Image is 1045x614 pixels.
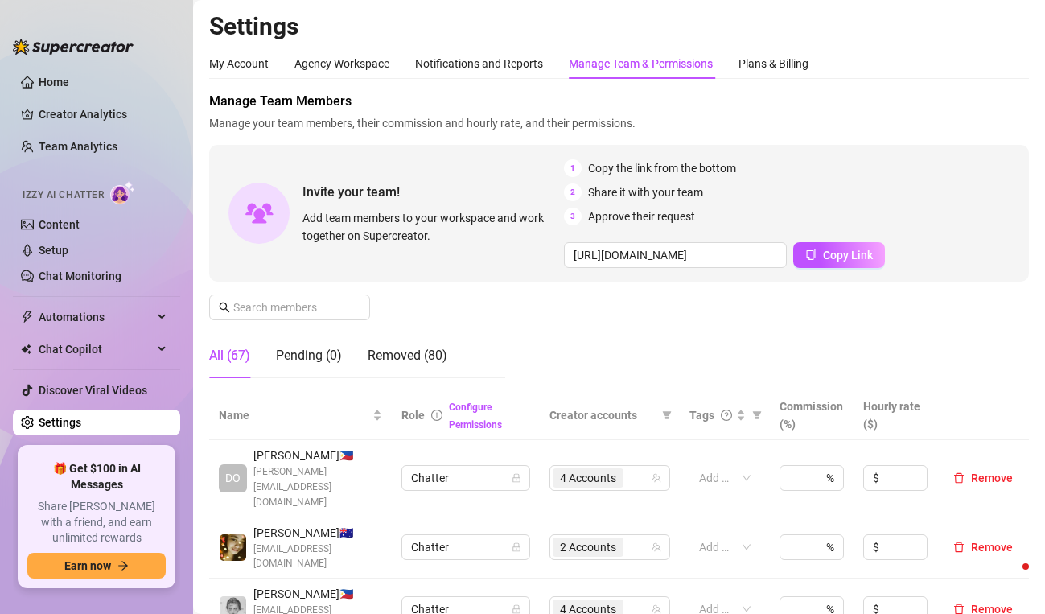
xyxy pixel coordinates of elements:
[415,55,543,72] div: Notifications and Reports
[553,538,623,557] span: 2 Accounts
[219,302,230,313] span: search
[39,76,69,89] a: Home
[990,559,1029,598] iframe: Intercom live chat
[588,159,736,177] span: Copy the link from the bottom
[253,447,382,464] span: [PERSON_NAME] 🇵🇭
[225,469,241,487] span: DO
[253,524,382,542] span: [PERSON_NAME] 🇦🇺
[652,604,661,614] span: team
[27,553,166,579] button: Earn nowarrow-right
[449,402,502,431] a: Configure Permissions
[770,391,854,440] th: Commission (%)
[411,535,520,559] span: Chatter
[721,410,732,421] span: question-circle
[652,473,661,483] span: team
[549,406,656,424] span: Creator accounts
[39,101,167,127] a: Creator Analytics
[805,249,817,260] span: copy
[553,468,623,488] span: 4 Accounts
[823,249,873,262] span: Copy Link
[971,541,1013,554] span: Remove
[27,461,166,492] span: 🎁 Get $100 in AI Messages
[23,187,104,203] span: Izzy AI Chatter
[39,384,147,397] a: Discover Viral Videos
[564,159,582,177] span: 1
[564,183,582,201] span: 2
[21,344,31,355] img: Chat Copilot
[564,208,582,225] span: 3
[401,409,425,422] span: Role
[947,538,1019,557] button: Remove
[209,11,1029,42] h2: Settings
[209,391,392,440] th: Name
[689,406,714,424] span: Tags
[793,242,885,268] button: Copy Link
[512,473,521,483] span: lock
[947,468,1019,488] button: Remove
[294,55,389,72] div: Agency Workspace
[253,585,382,603] span: [PERSON_NAME] 🇵🇭
[209,55,269,72] div: My Account
[110,181,135,204] img: AI Chatter
[233,299,348,316] input: Search members
[652,542,661,552] span: team
[560,469,616,487] span: 4 Accounts
[39,304,153,330] span: Automations
[64,559,111,572] span: Earn now
[209,346,250,365] div: All (67)
[749,403,765,427] span: filter
[219,406,369,424] span: Name
[39,270,121,282] a: Chat Monitoring
[411,466,520,490] span: Chatter
[588,208,695,225] span: Approve their request
[253,542,382,572] span: [EMAIL_ADDRESS][DOMAIN_NAME]
[560,538,616,556] span: 2 Accounts
[302,209,557,245] span: Add team members to your workspace and work together on Supercreator.
[953,472,965,484] span: delete
[302,182,564,202] span: Invite your team!
[117,560,129,571] span: arrow-right
[39,416,81,429] a: Settings
[220,534,246,561] img: deia jane boiser
[39,244,68,257] a: Setup
[569,55,713,72] div: Manage Team & Permissions
[39,336,153,362] span: Chat Copilot
[209,114,1029,132] span: Manage your team members, their commission and hourly rate, and their permissions.
[953,542,965,553] span: delete
[659,403,675,427] span: filter
[738,55,808,72] div: Plans & Billing
[368,346,447,365] div: Removed (80)
[512,542,521,552] span: lock
[431,410,442,421] span: info-circle
[854,391,937,440] th: Hourly rate ($)
[276,346,342,365] div: Pending (0)
[13,39,134,55] img: logo-BBDzfeDw.svg
[27,499,166,546] span: Share [PERSON_NAME] with a friend, and earn unlimited rewards
[588,183,703,201] span: Share it with your team
[253,464,382,510] span: [PERSON_NAME][EMAIL_ADDRESS][DOMAIN_NAME]
[39,218,80,231] a: Content
[21,311,34,323] span: thunderbolt
[39,140,117,153] a: Team Analytics
[662,410,672,420] span: filter
[209,92,1029,111] span: Manage Team Members
[971,472,1013,484] span: Remove
[752,410,762,420] span: filter
[512,604,521,614] span: lock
